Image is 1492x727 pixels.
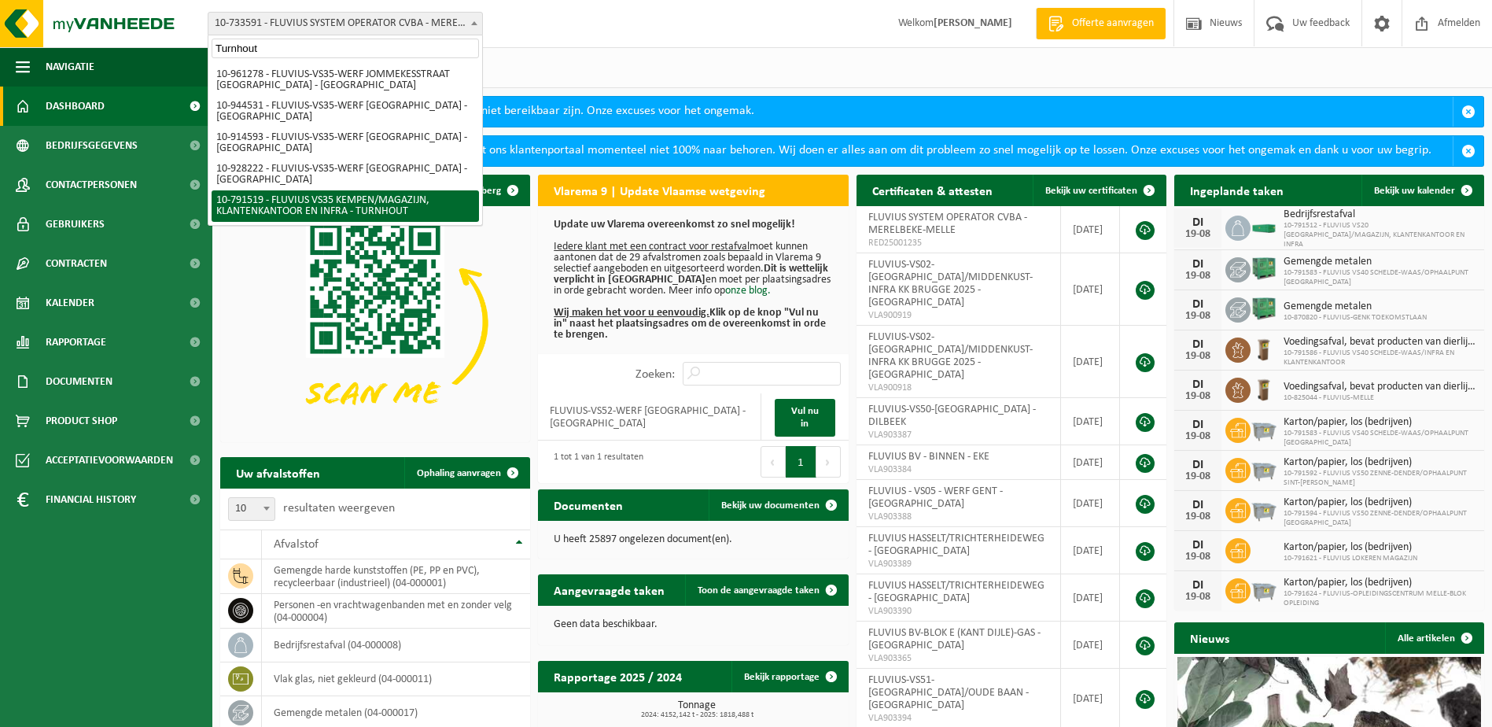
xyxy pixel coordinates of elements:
[1182,552,1214,563] div: 19-08
[1385,622,1483,654] a: Alle artikelen
[1182,471,1214,482] div: 19-08
[868,674,1029,711] span: FLUVIUS-VS51-[GEOGRAPHIC_DATA]/OUDE BAAN - [GEOGRAPHIC_DATA]
[262,559,530,594] td: gemengde harde kunststoffen (PE, PP en PVC), recycleerbaar (industrieel) (04-000001)
[1182,459,1214,471] div: DI
[1182,391,1214,402] div: 19-08
[1251,496,1277,522] img: WB-2500-GAL-GY-01
[1284,209,1476,221] span: Bedrijfsrestafval
[868,580,1044,604] span: FLUVIUS HASSELT/TRICHTERHEIDEWEG - [GEOGRAPHIC_DATA]
[46,205,105,244] span: Gebruikers
[538,175,781,205] h2: Vlarema 9 | Update Vlaamse wetgeving
[725,285,771,297] a: onze blog.
[46,323,106,362] span: Rapportage
[1182,229,1214,240] div: 19-08
[1251,456,1277,482] img: WB-2500-GAL-GY-01
[538,393,761,441] td: FLUVIUS-VS52-WERF [GEOGRAPHIC_DATA] - [GEOGRAPHIC_DATA]
[283,502,395,515] label: resultaten weergeven
[1182,298,1214,311] div: DI
[1284,577,1476,589] span: Karton/papier, los (bedrijven)
[775,399,835,437] a: Vul nu in
[454,175,529,206] button: Verberg
[1284,301,1427,313] span: Gemengde metalen
[1284,349,1476,367] span: 10-791586 - FLUVIUS VS40 SCHELDE-WAAS/INFRA EN KLANTENKANTOOR
[1182,271,1214,282] div: 19-08
[1284,456,1476,469] span: Karton/papier, los (bedrijven)
[538,661,698,692] h2: Rapportage 2025 / 2024
[1284,509,1476,528] span: 10-791594 - FLUVIUS VS50 ZENNE-DENDER/OPHAALPUNT [GEOGRAPHIC_DATA]
[46,47,94,87] span: Navigatie
[546,711,848,719] span: 2024: 4152,142 t - 2025: 1818,488 t
[220,457,336,488] h2: Uw afvalstoffen
[1182,338,1214,351] div: DI
[868,712,1049,725] span: VLA903394
[1182,579,1214,592] div: DI
[1284,416,1476,429] span: Karton/papier, los (bedrijven)
[1061,326,1120,398] td: [DATE]
[721,500,820,511] span: Bekijk uw documenten
[212,159,479,190] li: 10-928222 - FLUVIUS-VS35-WERF [GEOGRAPHIC_DATA] - [GEOGRAPHIC_DATA]
[1068,16,1158,31] span: Offerte aanvragen
[1061,480,1120,527] td: [DATE]
[709,489,847,521] a: Bekijk uw documenten
[554,534,832,545] p: U heeft 25897 ongelezen document(en).
[857,175,1008,205] h2: Certificaten & attesten
[1182,216,1214,229] div: DI
[1251,295,1277,322] img: PB-HB-1400-HPE-GN-01
[1182,258,1214,271] div: DI
[212,96,479,127] li: 10-944531 - FLUVIUS-VS35-WERF [GEOGRAPHIC_DATA] - [GEOGRAPHIC_DATA]
[1174,175,1299,205] h2: Ingeplande taken
[1061,206,1120,253] td: [DATE]
[816,446,841,478] button: Next
[868,627,1041,651] span: FLUVIUS BV-BLOK E (KANT DIJLE)-GAS - [GEOGRAPHIC_DATA]
[554,619,832,630] p: Geen data beschikbaar.
[1284,336,1476,349] span: Voedingsafval, bevat producten van dierlijke oorsprong, onverpakt, categorie 3
[1174,622,1245,653] h2: Nieuws
[404,457,529,489] a: Ophaling aanvragen
[685,574,847,606] a: Toon de aangevraagde taken
[868,485,1003,510] span: FLUVIUS - VS05 - WERF GENT - [GEOGRAPHIC_DATA]
[868,605,1049,618] span: VLA903390
[868,451,989,463] span: FLUVIUS BV - BINNEN - EKE
[868,382,1049,394] span: VLA900918
[46,480,136,519] span: Financial History
[46,441,173,480] span: Acceptatievoorwaarden
[868,652,1049,665] span: VLA903365
[208,12,483,35] span: 10-733591 - FLUVIUS SYSTEM OPERATOR CVBA - MERELBEKE-MELLE
[229,498,274,520] span: 10
[46,165,137,205] span: Contactpersonen
[1284,554,1417,563] span: 10-791621 - FLUVIUS LOKEREN MAGAZIJN
[212,127,479,159] li: 10-914593 - FLUVIUS-VS35-WERF [GEOGRAPHIC_DATA] - [GEOGRAPHIC_DATA]
[46,362,112,401] span: Documenten
[546,700,848,719] h3: Tonnage
[46,401,117,441] span: Product Shop
[274,538,319,551] span: Afvalstof
[554,263,828,286] b: Dit is wettelijk verplicht in [GEOGRAPHIC_DATA]
[1182,431,1214,442] div: 19-08
[1251,415,1277,442] img: WB-2500-GAL-GY-01
[731,661,847,692] a: Bekijk rapportage
[1061,253,1120,326] td: [DATE]
[1284,589,1476,608] span: 10-791624 - FLUVIUS-OPLEIDINGSCENTRUM MELLE-BLOK OPLEIDING
[554,241,750,253] u: Iedere klant met een contract voor restafval
[698,585,820,596] span: Toon de aangevraagde taken
[1284,268,1476,287] span: 10-791583 - FLUVIUS VS40 SCHELDE-WAAS/OPHAALPUNT [GEOGRAPHIC_DATA]
[1045,186,1137,196] span: Bekijk uw certificaten
[1182,351,1214,362] div: 19-08
[868,511,1049,523] span: VLA903388
[635,368,675,381] label: Zoeken:
[208,13,482,35] span: 10-733591 - FLUVIUS SYSTEM OPERATOR CVBA - MERELBEKE-MELLE
[554,307,826,341] b: Klik op de knop "Vul nu in" naast het plaatsingsadres om de overeenkomst in orde te brengen.
[868,429,1049,441] span: VLA903387
[1061,622,1120,669] td: [DATE]
[1182,378,1214,391] div: DI
[1033,175,1165,206] a: Bekijk uw certificaten
[46,283,94,323] span: Kalender
[1251,375,1277,402] img: WB-0140-HPE-BN-01
[228,497,275,521] span: 10
[868,237,1049,249] span: RED25001235
[554,219,795,231] b: Update uw Vlarema overeenkomst zo snel mogelijk!
[868,404,1036,428] span: FLUVIUS-VS50-[GEOGRAPHIC_DATA] - DILBEEK
[1284,541,1417,554] span: Karton/papier, los (bedrijven)
[868,212,1027,236] span: FLUVIUS SYSTEM OPERATOR CVBA - MERELBEKE-MELLE
[1182,499,1214,511] div: DI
